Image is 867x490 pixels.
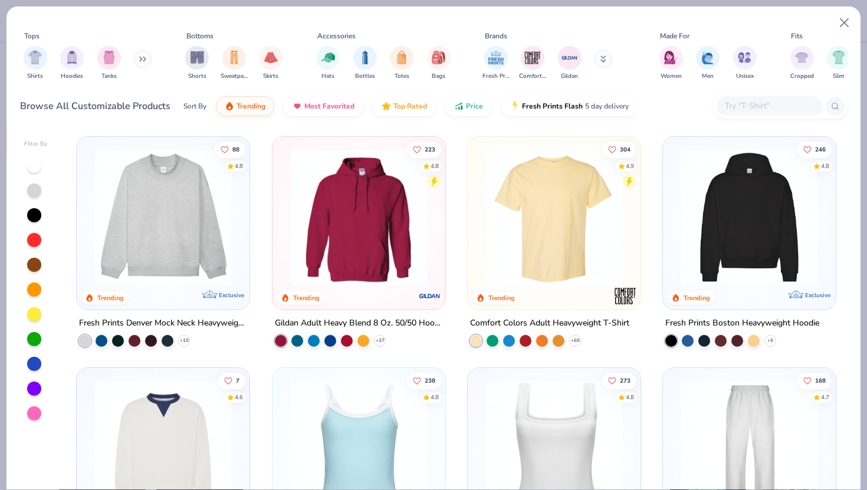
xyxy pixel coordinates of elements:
div: Fresh Prints Denver Mock Neck Heavyweight Sweatshirt [79,316,247,331]
span: Bottles [355,72,375,81]
div: Brands [485,31,507,41]
img: Shorts Image [191,51,204,64]
div: filter for Hats [316,46,340,81]
button: filter button [221,46,248,81]
img: Shirts Image [28,51,42,64]
button: Like [602,141,636,157]
span: 223 [424,146,435,152]
img: Comfort Colors Image [524,49,541,67]
button: filter button [696,46,720,81]
div: Comfort Colors Adult Heavyweight T-Shirt [470,316,629,331]
input: Try "T-Shirt" [724,99,815,113]
span: Sweatpants [221,72,248,81]
div: filter for Slim [827,46,850,81]
span: Fresh Prints Flash [522,101,583,111]
span: Exclusive [219,291,245,299]
span: Tanks [101,72,117,81]
span: Women [661,72,682,81]
div: Accessories [317,31,356,41]
button: Like [602,373,636,389]
span: Most Favorited [304,101,354,111]
button: Price [445,96,492,116]
button: filter button [24,46,47,81]
button: Close [833,12,856,34]
button: filter button [427,46,451,81]
span: Hats [321,72,334,81]
span: Trending [237,101,265,111]
span: + 9 [767,337,773,344]
div: Bottoms [186,31,214,41]
div: filter for Gildan [558,46,582,81]
div: filter for Bottles [353,46,377,81]
button: Top Rated [373,96,436,116]
span: Shirts [27,72,43,81]
button: Like [218,373,245,389]
img: most_fav.gif [293,101,302,111]
img: Totes Image [395,51,408,64]
div: filter for Skirts [259,46,283,81]
span: Cropped [790,72,814,81]
button: Like [797,373,832,389]
img: Skirts Image [264,51,278,64]
div: Fits [791,31,803,41]
div: filter for Men [696,46,720,81]
img: Women Image [664,51,678,64]
img: a164e800-7022-4571-a324-30c76f641635 [433,149,583,286]
img: Tanks Image [103,51,116,64]
div: filter for Tanks [97,46,121,81]
img: Cropped Image [795,51,809,64]
div: filter for Shorts [185,46,209,81]
span: Totes [395,72,409,81]
img: trending.gif [225,101,234,111]
div: filter for Fresh Prints [482,46,510,81]
img: Fresh Prints Image [487,49,505,67]
span: 5 day delivery [585,100,629,113]
button: Most Favorited [284,96,363,116]
span: Price [466,101,483,111]
img: Comfort Colors logo [613,284,637,308]
div: filter for Bags [427,46,451,81]
span: Men [702,72,714,81]
img: f5d85501-0dbb-4ee4-b115-c08fa3845d83 [88,149,238,286]
img: Gildan Image [561,49,579,67]
div: Fresh Prints Boston Heavyweight Hoodie [665,316,819,331]
div: Sort By [183,101,206,111]
div: Tops [24,31,40,41]
div: filter for Sweatpants [221,46,248,81]
img: Bags Image [432,51,445,64]
div: filter for Totes [390,46,413,81]
img: TopRated.gif [382,101,391,111]
div: 4.8 [430,162,438,170]
div: filter for Comfort Colors [519,46,546,81]
span: Top Rated [393,101,427,111]
button: filter button [259,46,283,81]
img: e55d29c3-c55d-459c-bfd9-9b1c499ab3c6 [629,149,778,286]
button: Fresh Prints Flash5 day delivery [501,96,638,116]
button: filter button [790,46,814,81]
img: 91acfc32-fd48-4d6b-bdad-a4c1a30ac3fc [675,149,824,286]
div: Browse All Customizable Products [20,99,170,113]
span: 88 [232,146,239,152]
div: filter for Unisex [733,46,757,81]
span: + 60 [570,337,579,344]
div: 4.8 [626,393,634,402]
img: Unisex Image [738,51,751,64]
div: 4.6 [235,393,243,402]
img: 01756b78-01f6-4cc6-8d8a-3c30c1a0c8ac [284,149,433,286]
span: Unisex [736,72,754,81]
img: Sweatpants Image [228,51,241,64]
span: 246 [815,146,826,152]
div: 4.8 [821,162,829,170]
span: Bags [432,72,445,81]
span: Gildan [561,72,578,81]
div: filter for Shirts [24,46,47,81]
button: filter button [97,46,121,81]
span: Exclusive [805,291,830,299]
button: Like [406,373,441,389]
span: 7 [236,378,239,384]
div: 4.7 [821,393,829,402]
img: Gildan logo [418,284,442,308]
span: Shorts [188,72,206,81]
span: 168 [815,378,826,384]
img: Hats Image [321,51,335,64]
